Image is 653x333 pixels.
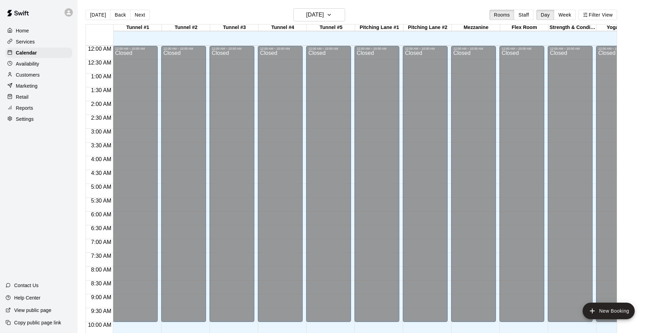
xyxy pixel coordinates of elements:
div: Closed [212,50,252,324]
div: Tunnel #5 [307,25,355,31]
span: 10:00 AM [86,322,113,328]
span: 8:00 AM [89,267,113,273]
div: Pitching Lane #1 [355,25,403,31]
span: 5:30 AM [89,198,113,204]
span: 6:30 AM [89,225,113,231]
button: Week [554,10,576,20]
div: Tunnel #3 [210,25,259,31]
a: Customers [6,70,72,80]
span: 2:30 AM [89,115,113,121]
p: Reports [16,105,33,111]
div: Yoga Studio [597,25,645,31]
p: View public page [14,307,51,314]
p: Retail [16,94,29,100]
div: 12:00 AM – 10:00 AM: Closed [258,46,303,322]
a: Marketing [6,81,72,91]
div: 12:00 AM – 10:00 AM: Closed [548,46,593,322]
div: 12:00 AM – 10:00 AM: Closed [161,46,206,322]
div: 12:00 AM – 10:00 AM [405,47,446,50]
p: Calendar [16,49,37,56]
div: 12:00 AM – 10:00 AM [357,47,397,50]
p: Help Center [14,294,40,301]
div: Flex Room [500,25,548,31]
span: 3:30 AM [89,143,113,148]
div: Closed [453,50,494,324]
div: Pitching Lane #2 [403,25,452,31]
h6: [DATE] [306,10,324,20]
span: 7:00 AM [89,239,113,245]
a: Home [6,26,72,36]
p: Home [16,27,29,34]
button: [DATE] [86,10,110,20]
div: 12:00 AM – 10:00 AM [453,47,494,50]
div: 12:00 AM – 10:00 AM: Closed [113,46,158,322]
div: Closed [550,50,591,324]
span: 5:00 AM [89,184,113,190]
span: 1:00 AM [89,74,113,79]
span: 2:00 AM [89,101,113,107]
div: 12:00 AM – 10:00 AM: Closed [403,46,448,322]
div: 12:00 AM – 10:00 AM [260,47,301,50]
div: 12:00 AM – 10:00 AM [115,47,156,50]
p: Contact Us [14,282,39,289]
span: 12:00 AM [86,46,113,52]
div: 12:00 AM – 10:00 AM [550,47,591,50]
button: Back [110,10,130,20]
span: 4:30 AM [89,170,113,176]
div: Closed [357,50,397,324]
button: Filter View [578,10,617,20]
p: Services [16,38,35,45]
div: 12:00 AM – 10:00 AM: Closed [354,46,399,322]
span: 1:30 AM [89,87,113,93]
div: 12:00 AM – 10:00 AM [308,47,349,50]
div: 12:00 AM – 10:00 AM: Closed [451,46,496,322]
div: 12:00 AM – 10:00 AM [501,47,542,50]
a: Retail [6,92,72,102]
span: 9:00 AM [89,294,113,300]
a: Settings [6,114,72,124]
p: Availability [16,60,39,67]
div: Closed [598,50,639,324]
span: 9:30 AM [89,308,113,314]
div: Closed [260,50,301,324]
button: Rooms [489,10,514,20]
div: 12:00 AM – 10:00 AM: Closed [306,46,351,322]
div: Closed [308,50,349,324]
div: Mezzanine [452,25,500,31]
div: Closed [115,50,156,324]
button: add [583,303,635,319]
a: Availability [6,59,72,69]
div: Tunnel #2 [162,25,210,31]
div: Closed [501,50,542,324]
p: Marketing [16,82,38,89]
div: 12:00 AM – 10:00 AM [163,47,204,50]
a: Reports [6,103,72,113]
div: 12:00 AM – 10:00 AM: Closed [209,46,254,322]
div: 12:00 AM – 10:00 AM: Closed [596,46,641,322]
div: Tunnel #1 [114,25,162,31]
span: 3:00 AM [89,129,113,135]
div: Closed [163,50,204,324]
a: Calendar [6,48,72,58]
div: Closed [405,50,446,324]
a: Services [6,37,72,47]
button: Day [536,10,554,20]
div: Strength & Conditioning [548,25,597,31]
div: 12:00 AM – 10:00 AM [212,47,252,50]
button: Staff [514,10,534,20]
span: 12:30 AM [86,60,113,66]
p: Copy public page link [14,319,61,326]
span: 7:30 AM [89,253,113,259]
div: 12:00 AM – 10:00 AM: Closed [499,46,544,322]
span: 6:00 AM [89,212,113,217]
span: 4:00 AM [89,156,113,162]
